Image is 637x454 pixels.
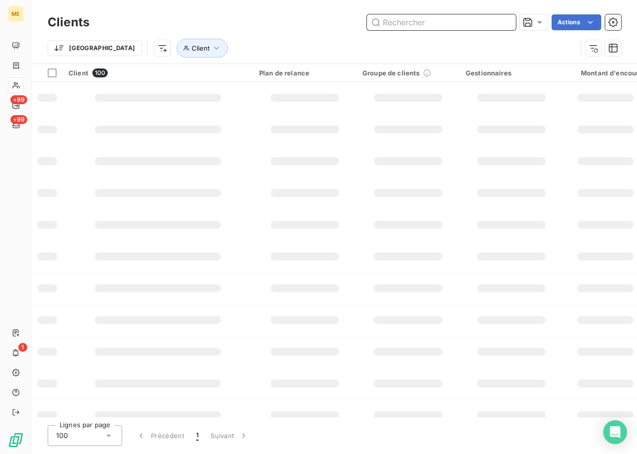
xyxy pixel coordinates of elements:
[130,425,190,446] button: Précédent
[10,95,27,104] span: +99
[552,14,601,30] button: Actions
[92,68,108,77] span: 100
[18,343,27,352] span: 1
[190,425,205,446] button: 1
[259,69,351,77] div: Plan de relance
[466,69,557,77] div: Gestionnaires
[192,44,210,52] span: Client
[48,13,89,31] h3: Clients
[603,420,627,444] div: Open Intercom Messenger
[10,115,27,124] span: +99
[367,14,516,30] input: Rechercher
[48,40,142,56] button: [GEOGRAPHIC_DATA]
[177,39,228,58] button: Client
[56,431,68,441] span: 100
[69,69,88,77] span: Client
[362,69,420,77] span: Groupe de clients
[196,431,199,441] span: 1
[205,425,255,446] button: Suivant
[8,432,24,448] img: Logo LeanPay
[8,6,24,22] div: ME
